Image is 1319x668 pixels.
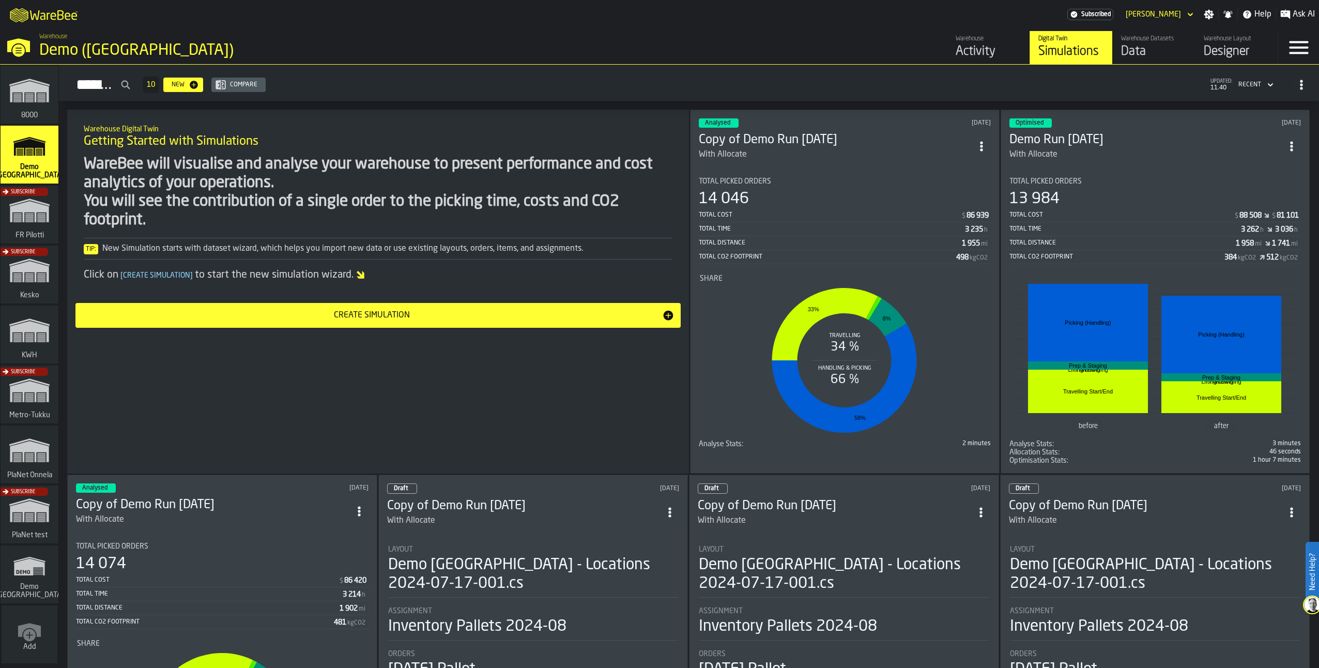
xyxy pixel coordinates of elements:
div: Activity [956,43,1021,60]
div: stat-Assignment [1010,607,1300,641]
span: Getting Started with Simulations [84,133,258,150]
div: Stat Value [1224,253,1237,262]
div: Title [1010,607,1300,615]
div: Updated: 29/11/2024, 17.57.05 Created: 27/09/2024, 16.58.54 [243,484,368,492]
span: Assignment [699,607,743,615]
div: Data [1121,43,1187,60]
span: kgCO2 [1238,254,1256,262]
span: Orders [388,650,415,658]
div: Total Time [1009,225,1241,233]
span: mi [1291,240,1298,248]
div: Copy of Demo Run 2024-09-15 [698,498,972,514]
span: Layout [699,545,724,554]
div: Copy of Demo Run 2024-09-15 [699,132,972,148]
div: ItemListCard-DashboardItemContainer [1001,110,1310,474]
div: Updated: 28/12/2024, 0.47.50 Created: 10/09/2024, 15.27.26 [1177,119,1301,127]
div: Digital Twin [1038,35,1104,42]
div: 3 minutes [1157,440,1301,447]
span: Orders [699,650,726,658]
div: Title [388,545,679,554]
div: Click on to start the new simulation wizard. [84,268,672,282]
div: Warehouse Layout [1204,35,1269,42]
span: h [984,226,988,234]
div: Total Distance [76,604,340,612]
div: Stat Value [956,253,969,262]
div: With Allocate [387,514,435,527]
div: Total Cost [1009,211,1234,219]
div: Title [388,607,679,615]
div: Title [77,640,367,648]
div: With Allocate [76,513,350,526]
div: Copy of Demo Run 2024-09-15 [76,497,350,513]
div: status-3 2 [699,118,739,128]
div: Updated: 20/02/2025, 15.29.00 Created: 20/02/2025, 15.29.00 [866,119,991,127]
span: Help [1254,8,1271,21]
a: link-to-/wh/i/4997fd2e-b49d-4f54-bded-4d656ae6fc97/simulations [1,126,58,186]
div: Title [700,275,990,283]
div: With Allocate [699,148,972,161]
div: Title [699,177,991,186]
div: Demo [GEOGRAPHIC_DATA] - Locations 2024-07-17-001.cs [1010,556,1300,593]
text: before [1078,422,1097,430]
span: Add [23,643,36,651]
h3: Copy of Demo Run [DATE] [698,498,972,514]
div: Title [1010,650,1300,658]
span: 440 050 [1009,457,1301,465]
span: Analysed [705,120,730,126]
div: Stat Value [1241,225,1259,234]
div: DropdownMenuValue-Mikael Svennas [1122,8,1195,21]
span: Layout [1010,545,1035,554]
div: New Simulation starts with dataset wizard, which helps you import new data or use existing layout... [84,242,672,255]
div: With Allocate [698,514,746,527]
div: 13 984 [1009,190,1060,208]
a: link-to-/wh/i/4fb45246-3b77-4bb5-b880-c337c3c5facb/simulations [1,306,58,366]
span: Optimisation Stats: [1009,457,1068,465]
span: kgCO2 [970,254,988,262]
div: stat-Layout [388,545,679,598]
div: Title [699,607,989,615]
div: status-0 2 [1009,483,1039,494]
div: DropdownMenuValue-Mikael Svennas [1126,10,1181,19]
div: With Allocate [1009,514,1057,527]
div: Demo Run 2024-09-15 [1009,132,1283,148]
div: With Allocate [76,513,124,526]
div: Stat Value [962,239,980,248]
div: Title [1010,545,1300,554]
a: link-to-/wh/i/45b201ab-bb92-4b99-91d0-b54350e90aae/simulations [1,485,58,545]
div: stat-Total Picked Orders [76,542,369,629]
span: Share [77,640,100,648]
span: kgCO2 [347,619,365,627]
span: Subscribe [11,249,35,255]
div: Updated: 22/10/2024, 17.21.02 Created: 10/10/2024, 13.27.27 [549,485,679,492]
div: status-0 2 [698,483,728,494]
div: Title [1009,177,1301,186]
div: Title [388,650,679,658]
div: Stat Value [344,576,366,585]
div: Stat Value [1275,225,1293,234]
span: Assignment [1010,607,1054,615]
span: Ask AI [1293,8,1315,21]
div: Total Time [76,590,343,598]
span: Optimised [1016,120,1044,126]
div: Stat Value [343,590,361,599]
span: Warehouse [39,33,67,40]
button: button-Create Simulation [75,303,681,328]
span: $ [962,212,965,220]
div: Total Cost [76,576,339,584]
span: Create Simulation [118,272,195,279]
a: link-to-/wh/new [2,605,57,665]
div: Menu Subscription [1067,9,1113,20]
div: 14 046 [699,190,749,208]
div: WareBee will visualise and analyse your warehouse to present performance and cost analytics of yo... [84,155,672,230]
div: Demo [GEOGRAPHIC_DATA] - Locations 2024-07-17-001.cs [388,556,679,593]
span: Allocation Stats: [1009,448,1060,457]
div: Title [1009,440,1153,448]
div: Title [699,440,842,448]
span: mi [359,605,365,613]
a: link-to-/wh/i/16932755-72b9-4ea4-9c69-3f1f3a500823/simulations [1,545,58,605]
h2: button-Simulations [59,65,1319,101]
div: stat-Assignment [388,607,679,641]
div: Copy of Demo Run 2024-09-15 [1009,498,1283,514]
